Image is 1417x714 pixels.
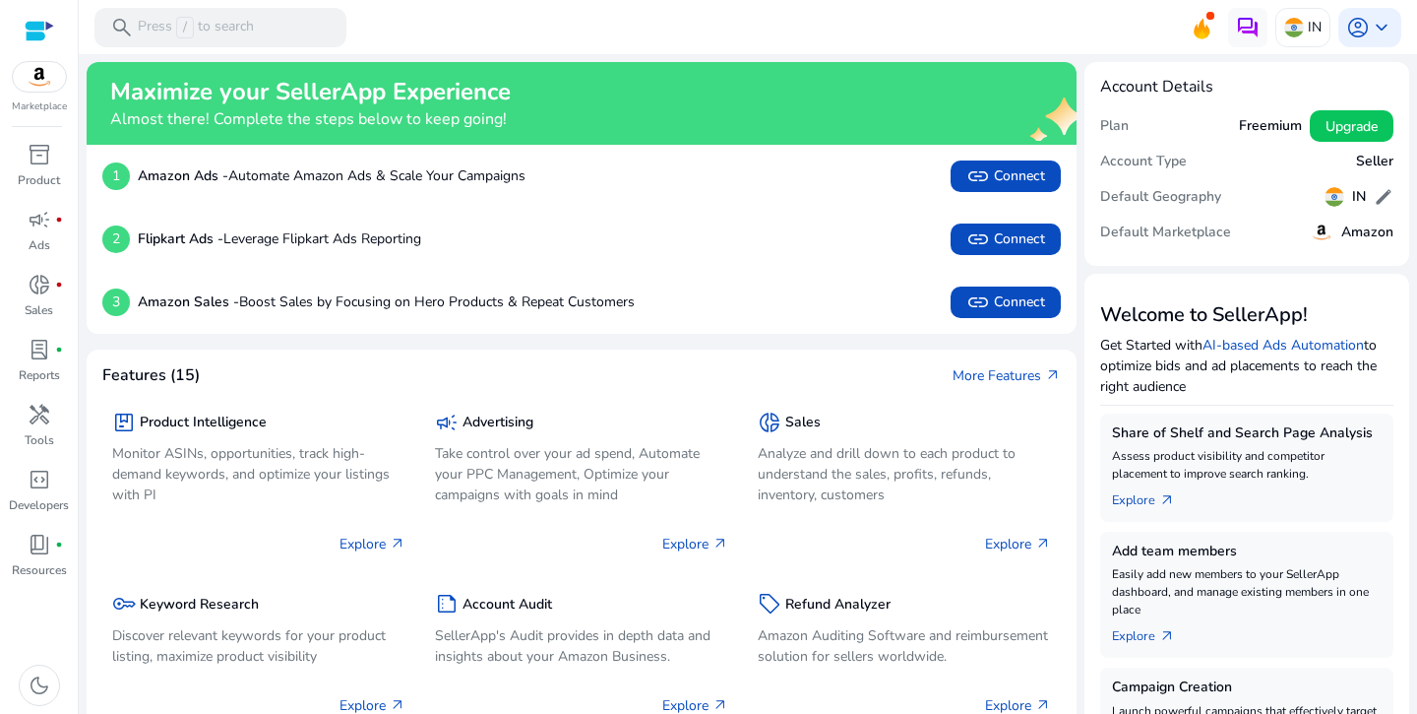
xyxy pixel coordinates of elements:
h5: Add team members [1112,544,1382,560]
span: arrow_outward [390,697,405,713]
span: keyboard_arrow_down [1370,16,1393,39]
button: Upgrade [1310,110,1393,142]
span: donut_small [28,273,51,296]
p: Marketplace [12,99,67,114]
p: 3 [102,289,130,316]
p: 2 [102,226,130,253]
span: arrow_outward [1159,492,1175,508]
a: Explorearrow_outward [1112,483,1191,510]
h3: Welcome to SellerApp! [1100,303,1393,327]
p: Press to search [138,17,254,38]
h5: Share of Shelf and Search Page Analysis [1112,425,1382,442]
span: code_blocks [28,468,51,491]
p: Leverage Flipkart Ads Reporting [138,228,421,249]
p: Resources [12,561,67,579]
span: inventory_2 [28,143,51,166]
p: Explore [985,534,1051,554]
p: Easily add new members to your SellerApp dashboard, and manage existing members in one place [1112,565,1382,618]
h5: Refund Analyzer [785,597,891,614]
h5: Default Marketplace [1100,225,1231,241]
p: Reports [19,366,60,384]
p: Developers [9,496,69,514]
img: in.svg [1284,18,1304,37]
h5: Account Type [1100,154,1187,170]
span: link [966,291,990,314]
p: Ads [29,236,50,254]
span: book_4 [28,533,51,556]
b: Flipkart Ads - [138,229,223,248]
p: Tools [25,431,54,449]
span: package [112,411,136,434]
span: arrow_outward [1035,536,1051,552]
p: Boost Sales by Focusing on Hero Products & Repeat Customers [138,292,635,312]
span: fiber_manual_record [55,541,63,549]
h5: Plan [1100,118,1129,135]
span: / [176,17,194,38]
h5: Advertising [462,415,533,431]
span: handyman [28,403,51,426]
p: Sales [25,301,53,319]
span: link [966,227,990,251]
span: arrow_outward [390,536,405,552]
span: donut_small [758,411,781,434]
span: lab_profile [28,338,51,361]
button: linkConnect [951,161,1061,192]
h4: Account Details [1100,78,1393,97]
span: arrow_outward [712,536,728,552]
span: fiber_manual_record [55,281,63,289]
p: Assess product visibility and competitor placement to improve search ranking. [1112,447,1382,483]
button: linkConnect [951,287,1061,318]
b: Amazon Ads - [138,166,228,185]
span: search [110,16,134,39]
p: Amazon Auditing Software and reimbursement solution for sellers worldwide. [758,625,1051,667]
span: dark_mode [28,674,51,697]
span: Connect [966,227,1045,251]
h5: Product Intelligence [140,415,267,431]
span: campaign [435,411,459,434]
h5: Sales [785,415,821,431]
span: key [112,592,136,616]
h4: Features (15) [102,366,200,385]
a: More Featuresarrow_outward [953,365,1061,386]
span: edit [1374,187,1393,207]
span: arrow_outward [1159,628,1175,644]
p: Automate Amazon Ads & Scale Your Campaigns [138,165,525,186]
span: sell [758,592,781,616]
p: Analyze and drill down to each product to understand the sales, profits, refunds, inventory, cust... [758,443,1051,505]
a: Explorearrow_outward [1112,618,1191,646]
p: Product [18,171,60,189]
b: Amazon Sales - [138,292,239,311]
span: Connect [966,291,1045,314]
span: Upgrade [1325,116,1378,137]
span: arrow_outward [1045,367,1061,383]
p: SellerApp's Audit provides in depth data and insights about your Amazon Business. [435,625,728,667]
span: account_circle [1346,16,1370,39]
h5: Account Audit [462,597,552,614]
h5: Default Geography [1100,189,1221,206]
h5: Campaign Creation [1112,680,1382,696]
p: 1 [102,162,130,190]
a: AI-based Ads Automation [1202,336,1364,355]
h5: Keyword Research [140,597,259,614]
img: amazon.svg [13,62,66,92]
p: Take control over your ad spend, Automate your PPC Management, Optimize your campaigns with goals... [435,443,728,505]
img: in.svg [1325,187,1344,207]
h4: Almost there! Complete the steps below to keep going! [110,110,511,129]
span: link [966,164,990,188]
p: Explore [339,534,405,554]
span: arrow_outward [712,697,728,713]
p: Discover relevant keywords for your product listing, maximize product visibility [112,625,405,667]
span: campaign [28,208,51,231]
h2: Maximize your SellerApp Experience [110,78,511,106]
span: arrow_outward [1035,697,1051,713]
p: IN [1308,10,1322,44]
span: summarize [435,592,459,616]
p: Monitor ASINs, opportunities, track high-demand keywords, and optimize your listings with PI [112,443,405,505]
span: fiber_manual_record [55,346,63,354]
img: amazon.svg [1310,221,1333,244]
button: linkConnect [951,224,1061,255]
span: Connect [966,164,1045,188]
span: fiber_manual_record [55,216,63,224]
h5: Seller [1356,154,1393,170]
h5: IN [1352,189,1366,206]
